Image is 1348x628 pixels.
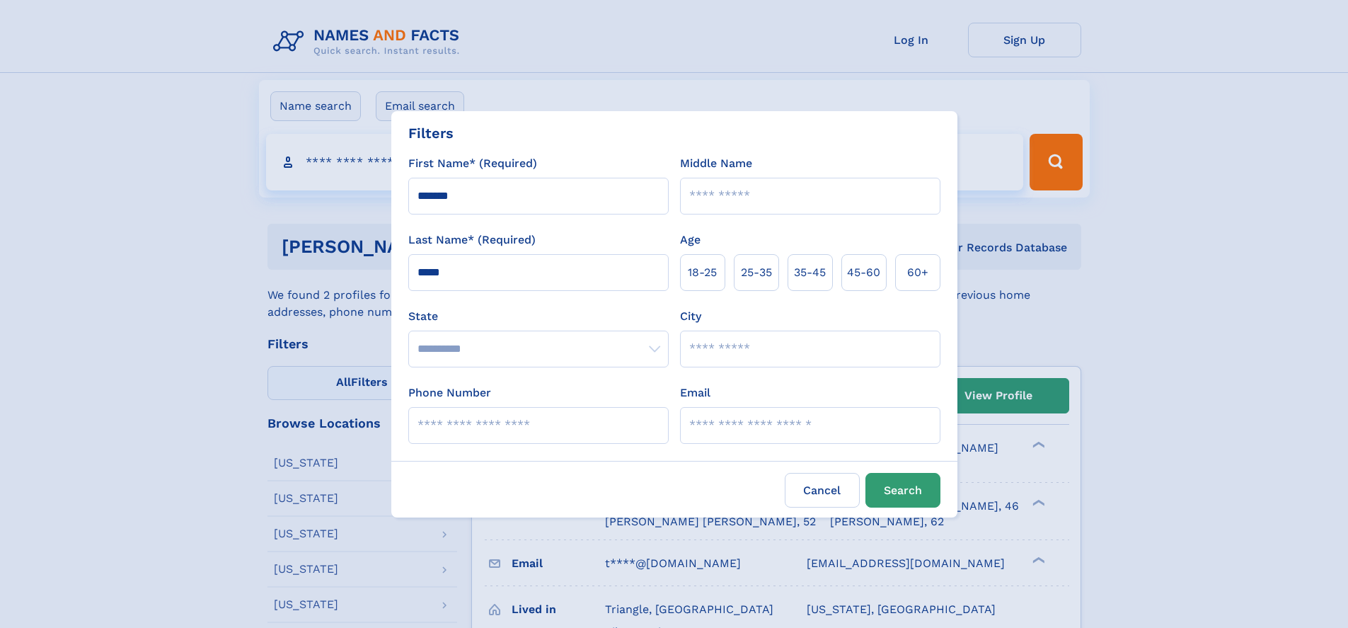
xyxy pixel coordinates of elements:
span: 45‑60 [847,264,880,281]
label: Email [680,384,710,401]
button: Search [865,473,940,508]
div: Filters [408,122,454,144]
label: Cancel [785,473,860,508]
label: First Name* (Required) [408,155,537,172]
label: City [680,308,701,325]
span: 18‑25 [688,264,717,281]
label: Phone Number [408,384,491,401]
span: 25‑35 [741,264,772,281]
span: 60+ [907,264,928,281]
label: Middle Name [680,155,752,172]
span: 35‑45 [794,264,826,281]
label: State [408,308,669,325]
label: Last Name* (Required) [408,232,536,249]
label: Age [680,232,701,249]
